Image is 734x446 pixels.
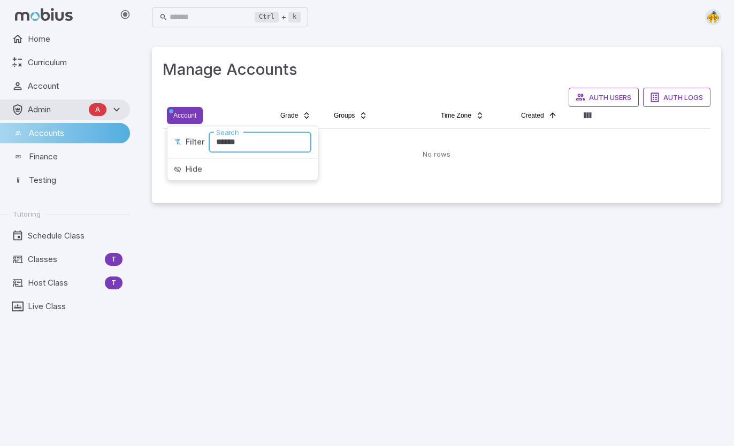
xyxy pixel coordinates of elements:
img: semi-circle.svg [705,9,721,25]
div: + [255,11,301,24]
label: Search [216,127,239,137]
div: Hide [170,160,316,178]
span: Filter [186,137,204,148]
i: Clear filter [174,139,181,146]
kbd: Ctrl [255,12,279,22]
kbd: k [288,12,301,22]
